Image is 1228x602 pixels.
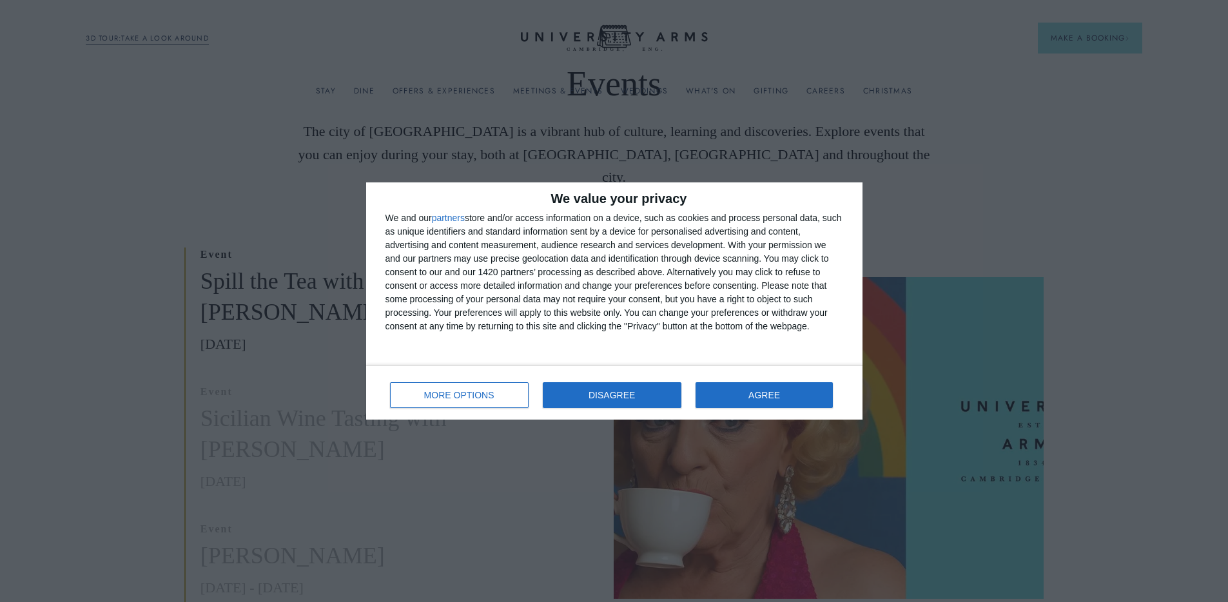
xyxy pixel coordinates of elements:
[748,391,780,400] span: AGREE
[366,182,863,420] div: qc-cmp2-ui
[385,192,843,205] h2: We value your privacy
[385,211,843,333] div: We and our store and/or access information on a device, such as cookies and process personal data...
[589,391,635,400] span: DISAGREE
[543,382,681,408] button: DISAGREE
[424,391,494,400] span: MORE OPTIONS
[432,213,465,222] button: partners
[696,382,833,408] button: AGREE
[390,382,529,408] button: MORE OPTIONS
